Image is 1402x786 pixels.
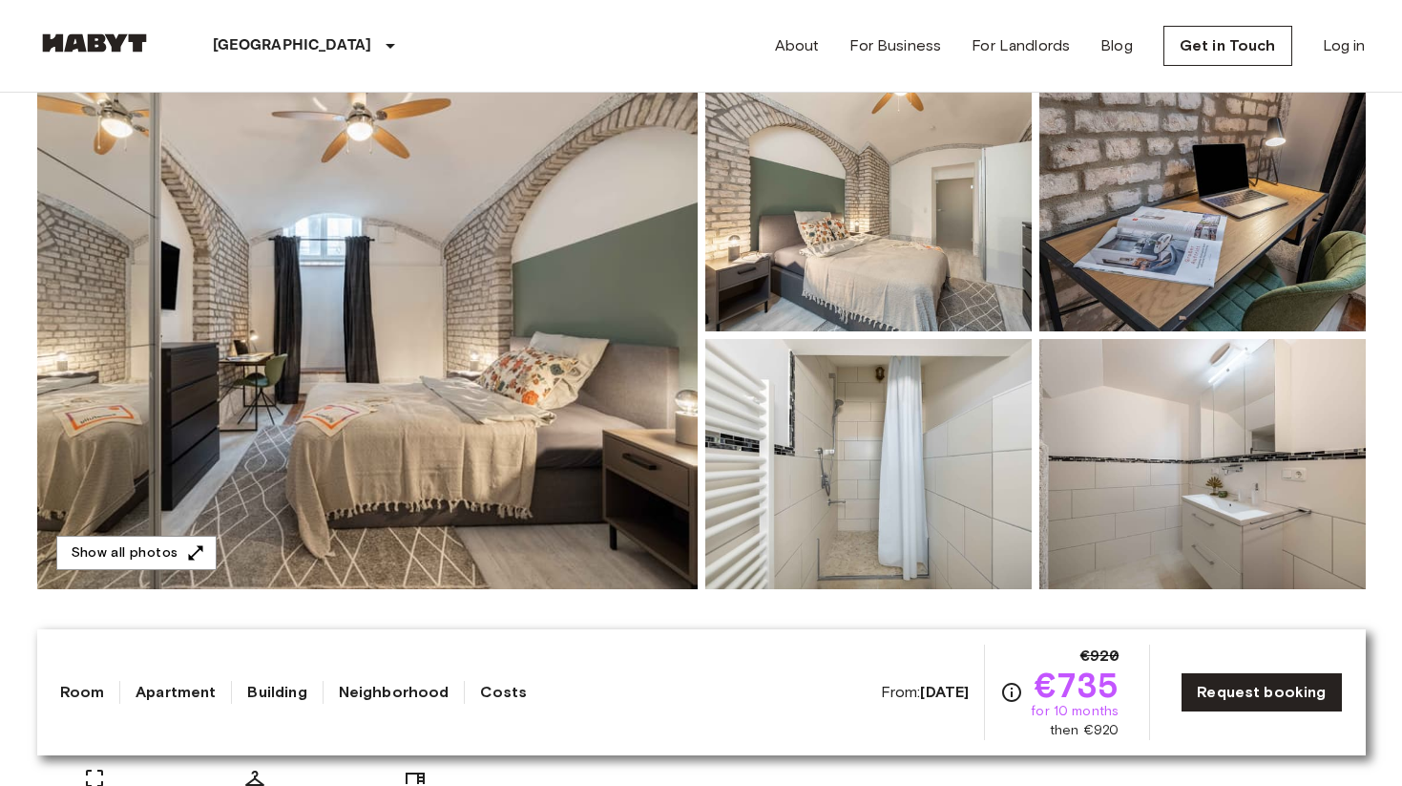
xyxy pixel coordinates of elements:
p: [GEOGRAPHIC_DATA] [213,34,372,57]
a: About [775,34,820,57]
a: Blog [1100,34,1133,57]
a: Get in Touch [1163,26,1292,66]
img: Marketing picture of unit DE-02-004-006-05HF [37,81,698,589]
a: Building [247,681,306,704]
span: From: [881,682,970,703]
img: Habyt [37,33,152,53]
span: for 10 months [1031,702,1119,721]
a: Costs [480,681,527,704]
a: For Landlords [972,34,1070,57]
a: Request booking [1181,672,1342,712]
svg: Check cost overview for full price breakdown. Please note that discounts apply to new joiners onl... [1000,681,1023,704]
a: Room [60,681,105,704]
span: €920 [1080,645,1120,668]
button: Show all photos [56,536,217,571]
img: Picture of unit DE-02-004-006-05HF [1039,81,1366,331]
img: Picture of unit DE-02-004-006-05HF [705,339,1032,589]
img: Picture of unit DE-02-004-006-05HF [1039,339,1366,589]
a: Apartment [136,681,216,704]
span: then €920 [1050,721,1119,740]
a: Log in [1323,34,1366,57]
b: [DATE] [920,683,969,701]
img: Picture of unit DE-02-004-006-05HF [705,81,1032,331]
span: €735 [1035,668,1120,702]
a: For Business [849,34,941,57]
a: Neighborhood [339,681,450,704]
